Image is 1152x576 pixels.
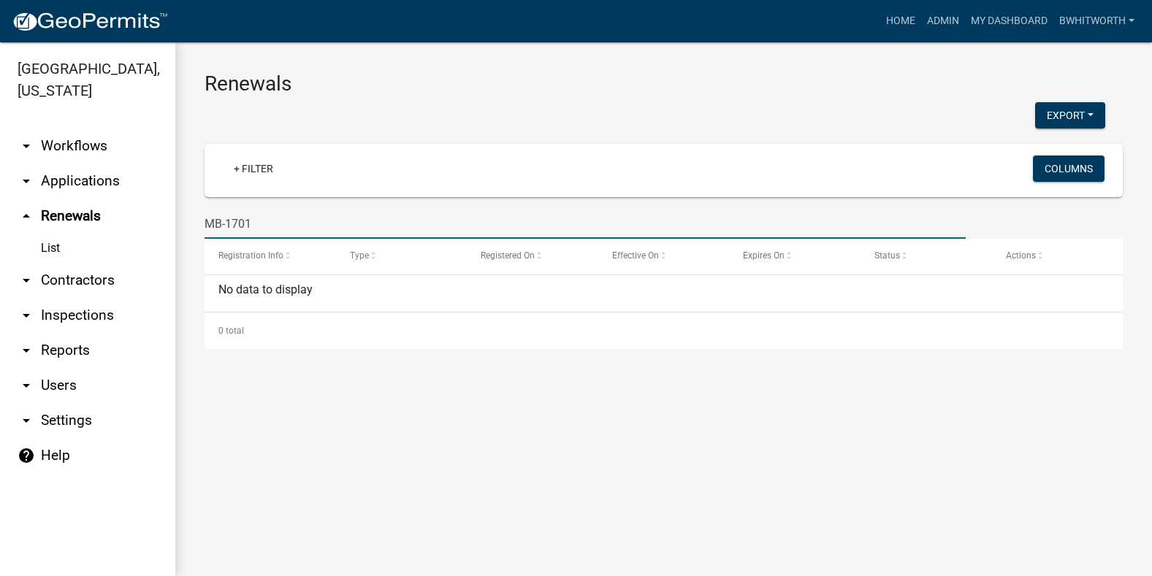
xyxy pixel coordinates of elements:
button: Columns [1033,155,1105,182]
i: arrow_drop_down [18,377,35,394]
span: Actions [1006,250,1036,261]
div: No data to display [205,275,1123,312]
button: Export [1035,102,1105,128]
div: 0 total [205,312,1123,349]
i: arrow_drop_down [18,137,35,155]
span: Expires On [743,250,785,261]
h3: Renewals [205,72,1123,96]
input: Search for renewals [205,209,966,239]
datatable-header-cell: Status [861,239,992,274]
a: Home [880,7,921,35]
a: Admin [921,7,965,35]
datatable-header-cell: Effective On [598,239,730,274]
span: Status [874,250,900,261]
i: arrow_drop_down [18,172,35,190]
span: Effective On [612,250,659,261]
i: arrow_drop_down [18,307,35,324]
span: Registered On [481,250,535,261]
a: BWhitworth [1053,7,1140,35]
span: Type [350,250,369,261]
i: help [18,447,35,464]
datatable-header-cell: Registered On [467,239,598,274]
datatable-header-cell: Actions [991,239,1123,274]
datatable-header-cell: Type [336,239,468,274]
a: My Dashboard [965,7,1053,35]
span: Registration Info [218,250,283,261]
i: arrow_drop_down [18,272,35,289]
i: arrow_drop_down [18,412,35,429]
i: arrow_drop_down [18,342,35,359]
datatable-header-cell: Expires On [729,239,861,274]
i: arrow_drop_up [18,207,35,225]
a: + Filter [222,155,285,182]
datatable-header-cell: Registration Info [205,239,336,274]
